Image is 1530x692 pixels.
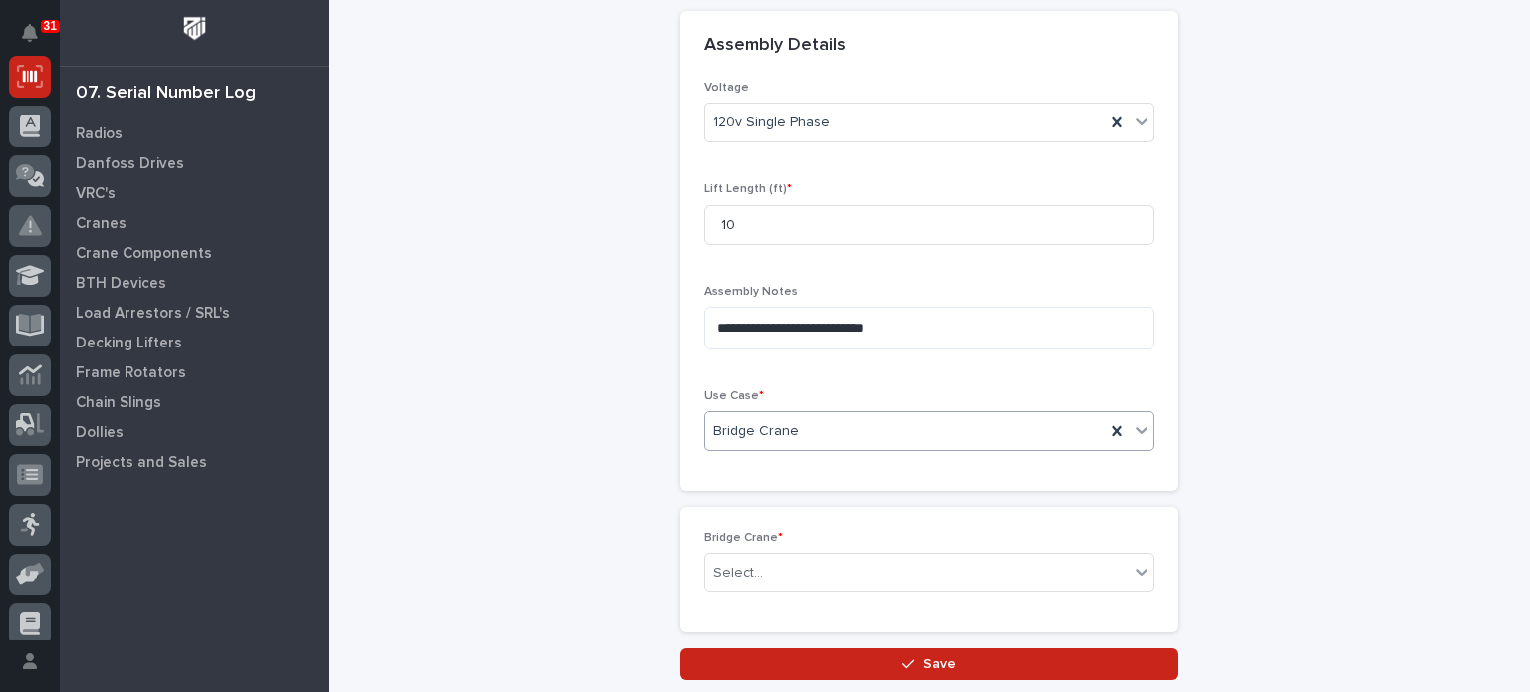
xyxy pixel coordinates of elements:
[76,275,166,293] p: BTH Devices
[60,357,329,387] a: Frame Rotators
[76,335,182,352] p: Decking Lifters
[60,447,329,477] a: Projects and Sales
[60,298,329,328] a: Load Arrestors / SRL's
[9,12,51,54] button: Notifications
[713,421,799,442] span: Bridge Crane
[704,35,846,57] h2: Assembly Details
[76,185,116,203] p: VRC's
[76,305,230,323] p: Load Arrestors / SRL's
[680,648,1178,680] button: Save
[25,24,51,56] div: Notifications31
[176,10,213,47] img: Workspace Logo
[704,532,783,544] span: Bridge Crane
[704,183,792,195] span: Lift Length (ft)
[76,364,186,382] p: Frame Rotators
[60,417,329,447] a: Dollies
[60,148,329,178] a: Danfoss Drives
[713,113,830,133] span: 120v Single Phase
[60,328,329,357] a: Decking Lifters
[704,286,798,298] span: Assembly Notes
[704,390,764,402] span: Use Case
[60,387,329,417] a: Chain Slings
[60,268,329,298] a: BTH Devices
[76,454,207,472] p: Projects and Sales
[76,394,161,412] p: Chain Slings
[60,238,329,268] a: Crane Components
[60,208,329,238] a: Cranes
[76,83,256,105] div: 07. Serial Number Log
[923,655,956,673] span: Save
[76,424,124,442] p: Dollies
[704,82,749,94] span: Voltage
[76,155,184,173] p: Danfoss Drives
[60,118,329,148] a: Radios
[60,178,329,208] a: VRC's
[76,215,127,233] p: Cranes
[76,245,212,263] p: Crane Components
[713,563,763,583] div: Select...
[76,125,123,143] p: Radios
[44,19,57,33] p: 31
